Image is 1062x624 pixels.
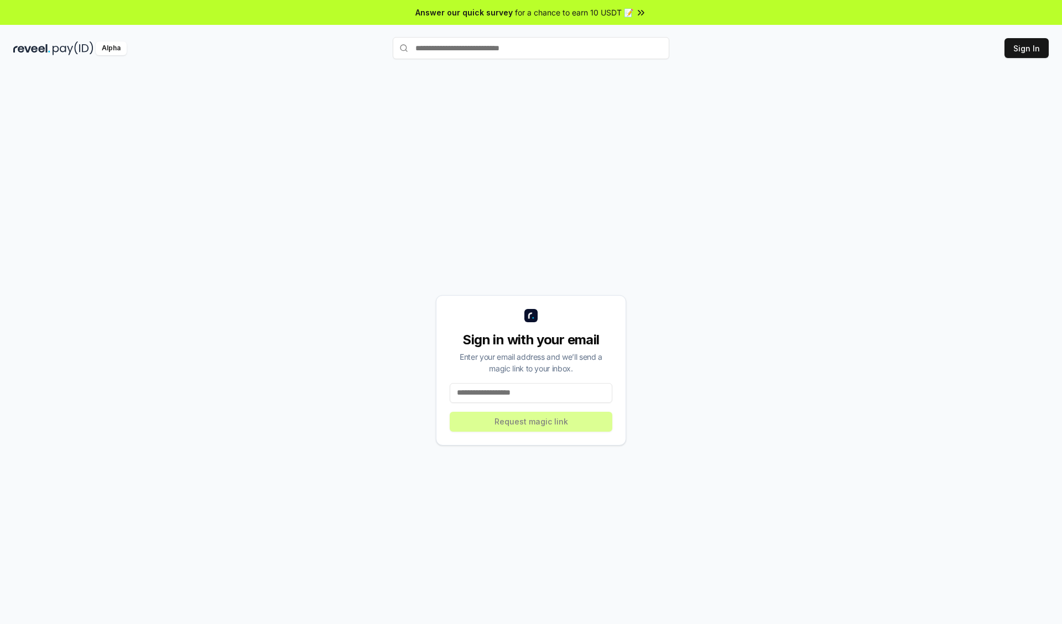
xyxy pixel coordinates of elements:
img: reveel_dark [13,41,50,55]
div: Alpha [96,41,127,55]
span: for a chance to earn 10 USDT 📝 [515,7,633,18]
button: Sign In [1004,38,1049,58]
div: Enter your email address and we’ll send a magic link to your inbox. [450,351,612,374]
img: logo_small [524,309,538,322]
span: Answer our quick survey [415,7,513,18]
div: Sign in with your email [450,331,612,349]
img: pay_id [53,41,93,55]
